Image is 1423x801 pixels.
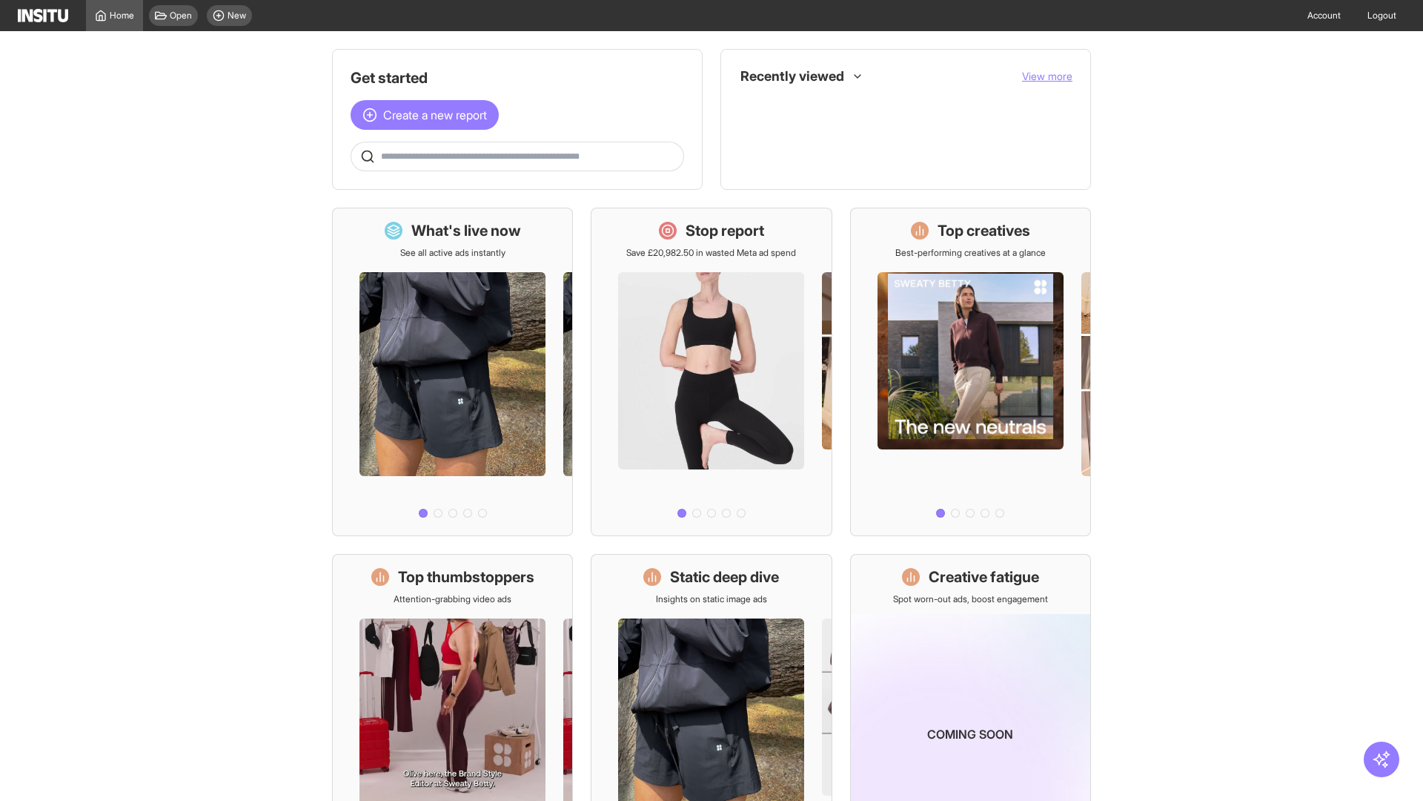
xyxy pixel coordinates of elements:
[850,208,1091,536] a: Top creativesBest-performing creatives at a glance
[1022,70,1072,82] span: View more
[351,67,684,88] h1: Get started
[18,9,68,22] img: Logo
[938,220,1030,241] h1: Top creatives
[351,100,499,130] button: Create a new report
[591,208,832,536] a: Stop reportSave £20,982.50 in wasted Meta ad spend
[170,10,192,22] span: Open
[398,567,534,587] h1: Top thumbstoppers
[670,567,779,587] h1: Static deep dive
[686,220,764,241] h1: Stop report
[332,208,573,536] a: What's live nowSee all active ads instantly
[110,10,134,22] span: Home
[383,106,487,124] span: Create a new report
[656,593,767,605] p: Insights on static image ads
[895,247,1046,259] p: Best-performing creatives at a glance
[411,220,521,241] h1: What's live now
[745,97,763,115] div: Insights
[400,247,505,259] p: See all active ads instantly
[626,247,796,259] p: Save £20,982.50 in wasted Meta ad spend
[394,593,511,605] p: Attention-grabbing video ads
[228,10,246,22] span: New
[772,100,818,112] span: Placements
[1022,69,1072,84] button: View more
[772,100,1061,112] span: Placements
